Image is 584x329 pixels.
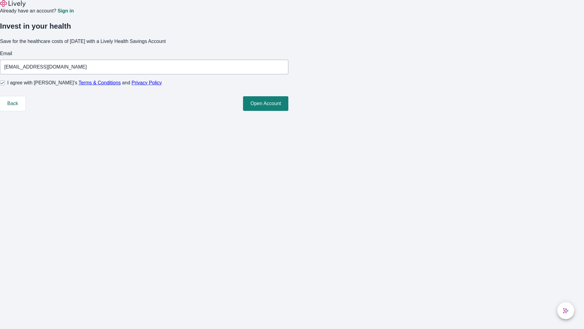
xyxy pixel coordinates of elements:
button: Open Account [243,96,288,111]
button: chat [557,302,574,319]
svg: Lively AI Assistant [563,308,569,314]
a: Sign in [57,9,74,13]
a: Terms & Conditions [78,80,121,85]
a: Privacy Policy [132,80,162,85]
span: I agree with [PERSON_NAME]’s and [7,79,162,87]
